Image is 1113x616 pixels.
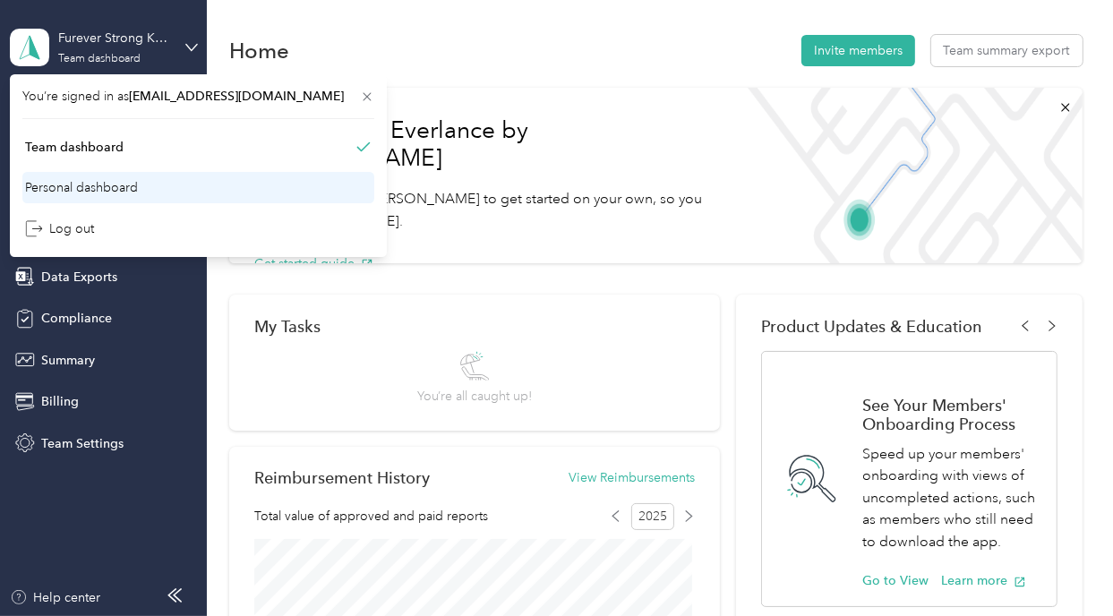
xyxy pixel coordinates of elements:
h1: Welcome to Everlance by [PERSON_NAME] [254,116,709,173]
div: My Tasks [254,317,695,336]
span: [EMAIL_ADDRESS][DOMAIN_NAME] [129,89,344,104]
h1: See Your Members' Onboarding Process [862,396,1038,433]
button: Team summary export [931,35,1083,66]
span: Summary [41,351,95,370]
div: Team dashboard [58,54,141,64]
button: View Reimbursements [569,468,695,487]
div: Team dashboard [25,138,124,157]
div: Personal dashboard [25,178,138,197]
h2: Reimbursement History [254,468,430,487]
p: Read our step-by-[PERSON_NAME] to get started on your own, so you can start saving [DATE]. [254,188,709,232]
span: Total value of approved and paid reports [254,507,488,526]
span: 2025 [631,503,674,530]
span: Billing [41,392,79,411]
div: Log out [25,219,94,238]
button: Help center [10,588,101,607]
div: Furever Strong K9 Rehab [58,29,170,47]
iframe: Everlance-gr Chat Button Frame [1013,516,1113,616]
span: Data Exports [41,268,117,287]
span: Compliance [41,309,112,328]
span: You’re signed in as [22,87,374,106]
span: You’re all caught up! [417,387,533,406]
span: Product Updates & Education [761,317,982,336]
p: Speed up your members' onboarding with views of uncompleted actions, such as members who still ne... [862,443,1038,553]
span: Team Settings [41,434,124,453]
button: Learn more [941,571,1026,590]
img: Welcome to everlance [734,88,1083,263]
button: Invite members [801,35,915,66]
h1: Home [229,41,289,60]
button: Go to View [862,571,929,590]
